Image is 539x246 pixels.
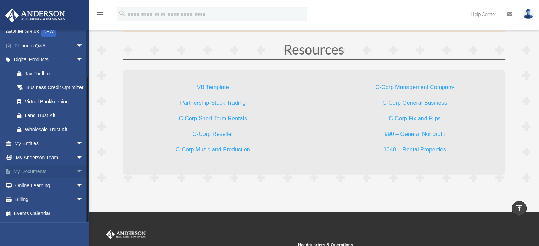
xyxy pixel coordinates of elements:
[382,100,447,109] a: C-Corp General Business
[180,100,246,109] a: Partnership-Stock Trading
[176,147,250,156] a: C-Corp Music and Production
[192,131,233,141] a: C-Corp Reseller
[10,109,94,123] a: Land Trust Kit
[10,67,94,81] a: Tax Toolbox
[76,165,90,179] span: arrow_drop_down
[96,10,104,18] i: menu
[76,178,90,193] span: arrow_drop_down
[197,84,229,94] a: VB Template
[375,84,454,94] a: C-Corp Management Company
[3,8,67,22] img: Anderson Advisors Platinum Portal
[123,42,505,59] h1: Resources
[25,83,85,92] div: Business Credit Optimizer
[5,137,94,151] a: My Entitiesarrow_drop_down
[5,150,94,165] a: My Anderson Teamarrow_drop_down
[5,178,94,193] a: Online Learningarrow_drop_down
[105,230,147,239] img: Anderson Advisors Platinum Portal
[76,137,90,151] span: arrow_drop_down
[515,204,523,212] i: vertical_align_top
[25,69,85,78] div: Tax Toolbox
[389,115,441,125] a: C-Corp Fix and Flips
[76,193,90,207] span: arrow_drop_down
[5,193,94,207] a: Billingarrow_drop_down
[25,125,85,134] div: Wholesale Trust Kit
[10,81,94,95] a: Business Credit Optimizer
[5,53,94,67] a: Digital Productsarrow_drop_down
[5,165,94,179] a: My Documentsarrow_drop_down
[384,131,445,141] a: 990 – General Nonprofit
[96,12,104,18] a: menu
[10,95,90,109] a: Virtual Bookkeeping
[5,206,94,221] a: Events Calendar
[41,26,56,37] div: NEW
[383,147,446,156] a: 1040 – Rental Properties
[179,115,247,125] a: C-Corp Short Term Rentals
[25,111,85,120] div: Land Trust Kit
[523,9,534,19] img: User Pic
[5,24,94,39] a: Order StatusNEW
[5,39,94,53] a: Platinum Q&Aarrow_drop_down
[76,39,90,53] span: arrow_drop_down
[25,97,82,106] div: Virtual Bookkeeping
[76,150,90,165] span: arrow_drop_down
[512,201,527,216] a: vertical_align_top
[76,53,90,67] span: arrow_drop_down
[118,10,126,17] i: search
[10,122,94,137] a: Wholesale Trust Kit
